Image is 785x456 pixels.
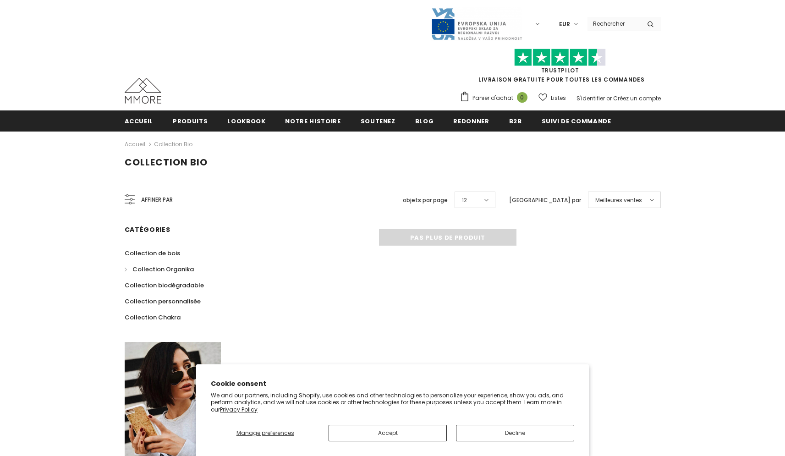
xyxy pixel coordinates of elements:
[606,94,612,102] span: or
[431,20,522,27] a: Javni Razpis
[329,425,447,441] button: Accept
[460,91,532,105] a: Panier d'achat 0
[538,90,566,106] a: Listes
[125,110,154,131] a: Accueil
[559,20,570,29] span: EUR
[453,117,489,126] span: Redonner
[361,110,395,131] a: soutenez
[227,117,265,126] span: Lookbook
[551,93,566,103] span: Listes
[285,110,340,131] a: Notre histoire
[509,110,522,131] a: B2B
[154,140,192,148] a: Collection Bio
[173,110,208,131] a: Produits
[173,117,208,126] span: Produits
[285,117,340,126] span: Notre histoire
[125,117,154,126] span: Accueil
[227,110,265,131] a: Lookbook
[141,195,173,205] span: Affiner par
[613,94,661,102] a: Créez un compte
[541,66,579,74] a: TrustPilot
[125,156,208,169] span: Collection Bio
[462,196,467,205] span: 12
[542,110,611,131] a: Suivi de commande
[509,117,522,126] span: B2B
[517,92,527,103] span: 0
[415,110,434,131] a: Blog
[125,261,194,277] a: Collection Organika
[211,425,319,441] button: Manage preferences
[361,117,395,126] span: soutenez
[576,94,605,102] a: S'identifier
[125,309,181,325] a: Collection Chakra
[453,110,489,131] a: Redonner
[125,281,204,290] span: Collection biodégradable
[125,245,180,261] a: Collection de bois
[125,277,204,293] a: Collection biodégradable
[431,7,522,41] img: Javni Razpis
[220,406,258,413] a: Privacy Policy
[132,265,194,274] span: Collection Organika
[211,379,574,389] h2: Cookie consent
[125,297,201,306] span: Collection personnalisée
[125,139,145,150] a: Accueil
[587,17,640,30] input: Search Site
[125,313,181,322] span: Collection Chakra
[211,392,574,413] p: We and our partners, including Shopify, use cookies and other technologies to personalize your ex...
[595,196,642,205] span: Meilleures ventes
[415,117,434,126] span: Blog
[542,117,611,126] span: Suivi de commande
[236,429,294,437] span: Manage preferences
[509,196,581,205] label: [GEOGRAPHIC_DATA] par
[456,425,574,441] button: Decline
[460,53,661,83] span: LIVRAISON GRATUITE POUR TOUTES LES COMMANDES
[125,225,170,234] span: Catégories
[472,93,513,103] span: Panier d'achat
[403,196,448,205] label: objets par page
[125,293,201,309] a: Collection personnalisée
[514,49,606,66] img: Faites confiance aux étoiles pilotes
[125,78,161,104] img: Cas MMORE
[125,249,180,258] span: Collection de bois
